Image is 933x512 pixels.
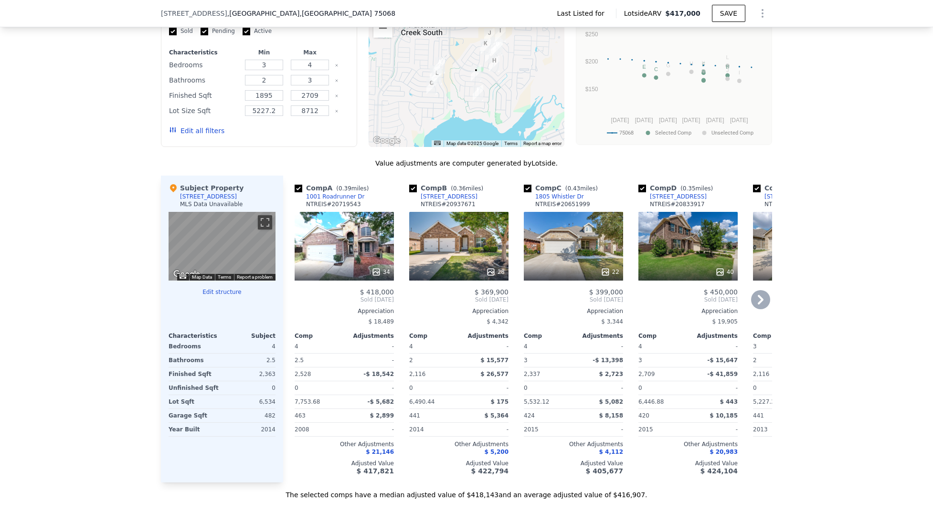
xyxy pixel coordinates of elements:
a: [STREET_ADDRESS] [753,193,821,200]
div: Comp E [753,183,830,193]
span: Sold [DATE] [295,296,394,303]
span: 441 [753,412,764,419]
div: Street View [169,212,276,281]
div: 2.5 [295,354,342,367]
div: NTREIS # 20719543 [306,200,361,208]
div: - [690,340,738,353]
div: - [461,423,509,436]
div: Adjustments [688,332,738,340]
div: 501 Bird Creek Dr [495,26,506,42]
span: 4 [295,343,298,350]
span: $ 3,344 [601,318,623,325]
div: Adjusted Value [638,460,738,467]
text: [DATE] [611,117,629,124]
button: Map Data [192,274,212,281]
label: Pending [201,27,235,35]
button: Zoom out [373,19,392,38]
text: L [726,54,729,60]
input: Sold [169,28,177,35]
div: 2015 [524,423,572,436]
span: $ 15,577 [480,357,509,364]
div: Comp [295,332,344,340]
div: 3 [638,354,686,367]
label: Sold [169,27,193,35]
text: $200 [585,58,598,65]
div: MLS Data Unavailable [180,200,243,208]
div: - [346,381,394,395]
span: [STREET_ADDRESS] [161,9,227,18]
span: $ 26,577 [480,371,509,377]
span: 2,709 [638,371,655,377]
button: Edit structure [169,288,276,296]
img: Google [371,135,403,147]
div: Year Built [169,423,220,436]
button: Edit all filters [169,126,224,136]
span: 0 [753,385,757,391]
a: Report a problem [237,274,273,280]
button: Show Options [753,4,772,23]
div: Comp A [295,183,372,193]
span: Last Listed for [557,9,608,18]
div: 228 Bird Creek Dr [484,28,495,44]
div: [STREET_ADDRESS] [764,193,821,200]
div: Comp [409,332,459,340]
div: 28 [486,267,505,277]
div: Bedrooms [169,58,239,72]
div: 2.5 [224,354,276,367]
div: 1200 Roadrunner Dr [432,68,442,84]
text: C [654,66,658,72]
div: Unfinished Sqft [169,381,220,395]
a: Open this area in Google Maps (opens a new window) [171,268,202,281]
div: Subject Property [169,183,244,193]
span: $ 2,723 [599,371,623,377]
div: Adjustments [459,332,509,340]
div: Adjusted Value [409,460,509,467]
span: 6,490.44 [409,398,435,405]
span: ( miles) [562,185,602,192]
div: 2701 Castle Creek Dr [492,39,503,55]
span: $ 418,000 [360,288,394,296]
svg: A chart. [582,23,766,143]
span: 4 [409,343,413,350]
span: 5,532.12 [524,398,549,405]
div: Min [243,49,285,56]
span: $ 443 [720,398,738,405]
button: Clear [335,109,339,113]
div: 2613 Sun Creek Dr [489,56,499,72]
div: Appreciation [524,307,623,315]
div: Appreciation [295,307,394,315]
text: [DATE] [659,117,677,124]
span: , [GEOGRAPHIC_DATA] 75068 [299,10,395,17]
span: -$ 5,682 [368,398,394,405]
div: Adjusted Value [753,460,852,467]
div: Other Adjustments [753,440,852,448]
div: 1536 Castle Creek Dr [471,65,481,82]
span: $ 399,000 [589,288,623,296]
span: 424 [524,412,535,419]
span: $ 422,794 [471,467,509,475]
text: B [726,64,729,70]
span: 3 [753,343,757,350]
div: Other Adjustments [638,440,738,448]
div: 4 [224,340,276,353]
span: $ 5,082 [599,398,623,405]
div: Other Adjustments [409,440,509,448]
div: - [575,340,623,353]
a: Terms [218,274,231,280]
div: - [346,423,394,436]
span: 441 [409,412,420,419]
text: [DATE] [682,117,700,124]
div: 1805 Whistler Dr [535,193,584,200]
div: - [690,423,738,436]
span: -$ 18,542 [363,371,394,377]
div: Other Adjustments [524,440,623,448]
span: $ 20,983 [710,449,738,455]
div: 3 [524,354,572,367]
span: $ 417,821 [357,467,394,475]
div: 22 [601,267,619,277]
div: Appreciation [638,307,738,315]
span: 420 [638,412,649,419]
span: 0.39 [339,185,351,192]
text: F [702,62,705,67]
